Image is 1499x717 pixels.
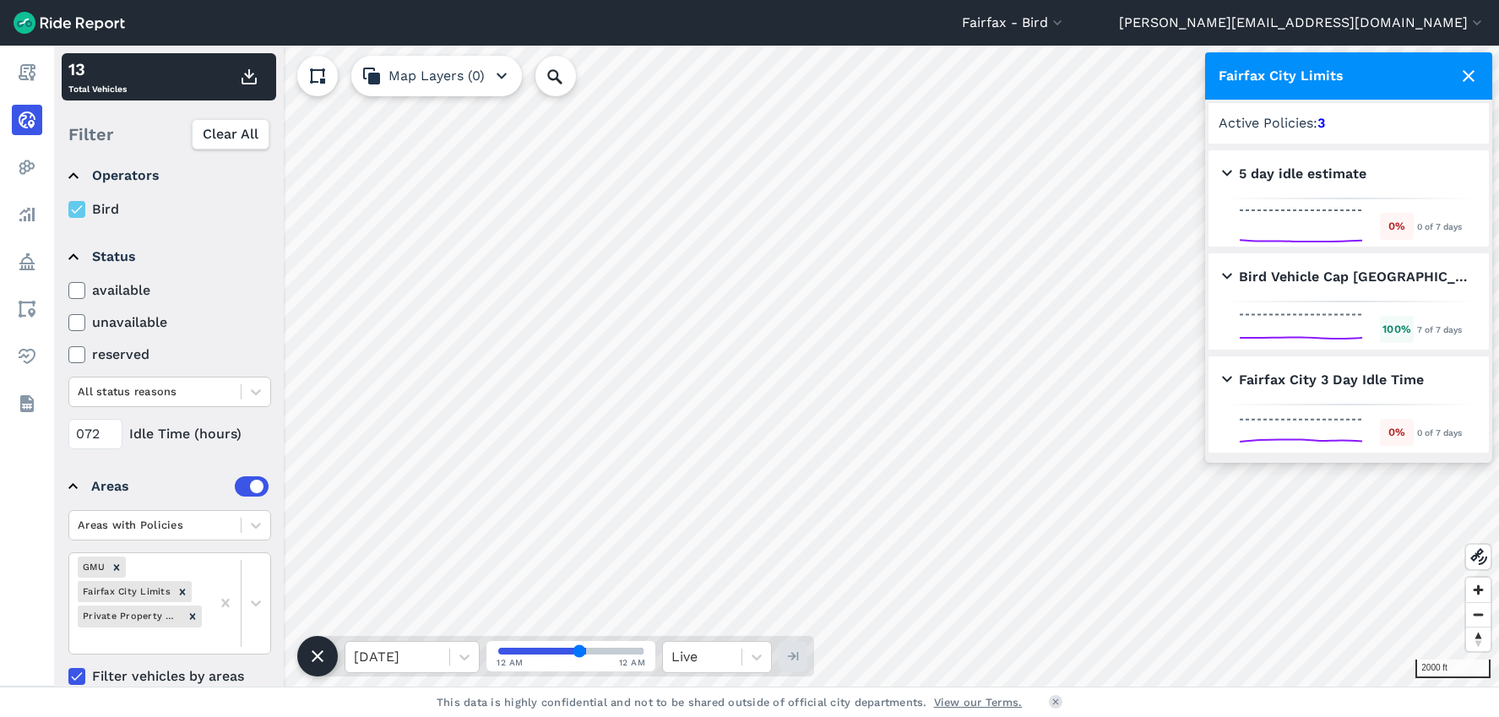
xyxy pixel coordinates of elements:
div: Idle Time (hours) [68,419,271,449]
button: Zoom out [1466,602,1491,627]
div: 2000 ft [1415,660,1491,678]
summary: Areas [68,463,269,510]
button: Reset bearing to north [1466,627,1491,651]
span: Clear All [203,124,258,144]
a: View our Terms. [934,694,1023,710]
a: Datasets [12,388,42,419]
div: 100 % [1380,316,1414,342]
div: Private Property No Parking [78,606,183,627]
h2: Fairfax City 3 Day Idle Time [1222,370,1424,390]
label: Filter vehicles by areas [68,666,271,687]
div: Remove GMU [107,557,126,578]
div: Remove Fairfax City Limits [173,581,192,602]
img: Ride Report [14,12,125,34]
h2: Bird Vehicle Cap [GEOGRAPHIC_DATA] [1222,267,1469,287]
div: Areas [91,476,269,497]
summary: Operators [68,152,269,199]
div: GMU [78,557,107,578]
div: Total Vehicles [68,57,127,97]
button: Fairfax - Bird [962,13,1066,33]
h1: Fairfax City Limits [1219,66,1344,86]
button: Zoom in [1466,578,1491,602]
a: Policy [12,247,42,277]
a: Areas [12,294,42,324]
button: Clear All [192,119,269,149]
button: Map Layers (0) [351,56,522,96]
div: 0 of 7 days [1417,219,1462,234]
label: unavailable [68,312,271,333]
div: Remove Private Property No Parking [183,606,202,627]
a: Heatmaps [12,152,42,182]
div: 7 of 7 days [1417,322,1462,337]
div: Filter [62,108,276,160]
div: Fairfax City Limits [78,581,173,602]
h2: 5 day idle estimate [1222,164,1366,184]
a: Realtime [12,105,42,135]
label: reserved [68,345,271,365]
div: 0 % [1380,419,1414,445]
label: Bird [68,199,271,220]
strong: 3 [1317,115,1325,131]
button: [PERSON_NAME][EMAIL_ADDRESS][DOMAIN_NAME] [1119,13,1485,33]
a: Health [12,341,42,372]
a: Analyze [12,199,42,230]
div: 0 of 7 days [1417,425,1462,440]
div: 0 % [1380,213,1414,239]
div: 13 [68,57,127,82]
span: 12 AM [619,656,646,669]
canvas: Map [54,46,1499,687]
label: available [68,280,271,301]
span: 12 AM [497,656,524,669]
a: Report [12,57,42,88]
h2: Active Policies: [1219,113,1479,133]
summary: Status [68,233,269,280]
input: Search Location or Vehicles [535,56,603,96]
